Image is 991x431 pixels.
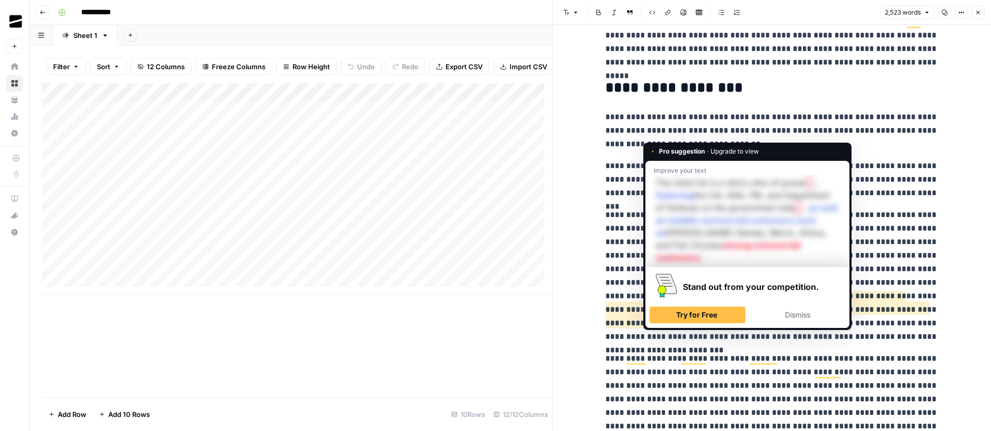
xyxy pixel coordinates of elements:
[131,58,192,75] button: 12 Columns
[90,58,126,75] button: Sort
[7,208,22,223] div: What's new?
[447,406,489,423] div: 10 Rows
[6,75,23,92] a: Browse
[147,61,185,72] span: 12 Columns
[885,8,921,17] span: 2,523 words
[53,25,118,46] a: Sheet 1
[493,58,554,75] button: Import CSV
[53,61,70,72] span: Filter
[6,58,23,75] a: Home
[357,61,375,72] span: Undo
[42,406,93,423] button: Add Row
[6,12,25,31] img: OGM Logo
[402,61,418,72] span: Redo
[93,406,156,423] button: Add 10 Rows
[880,6,935,19] button: 2,523 words
[196,58,272,75] button: Freeze Columns
[510,61,547,72] span: Import CSV
[6,108,23,125] a: Usage
[429,58,489,75] button: Export CSV
[293,61,330,72] span: Row Height
[341,58,382,75] button: Undo
[73,30,97,41] div: Sheet 1
[386,58,425,75] button: Redo
[46,58,86,75] button: Filter
[6,191,23,207] a: AirOps Academy
[276,58,337,75] button: Row Height
[97,61,110,72] span: Sort
[6,224,23,240] button: Help + Support
[6,207,23,224] button: What's new?
[446,61,482,72] span: Export CSV
[6,125,23,142] a: Settings
[58,409,86,420] span: Add Row
[108,409,150,420] span: Add 10 Rows
[6,92,23,108] a: Your Data
[6,8,23,34] button: Workspace: OGM
[489,406,552,423] div: 12/12 Columns
[212,61,265,72] span: Freeze Columns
